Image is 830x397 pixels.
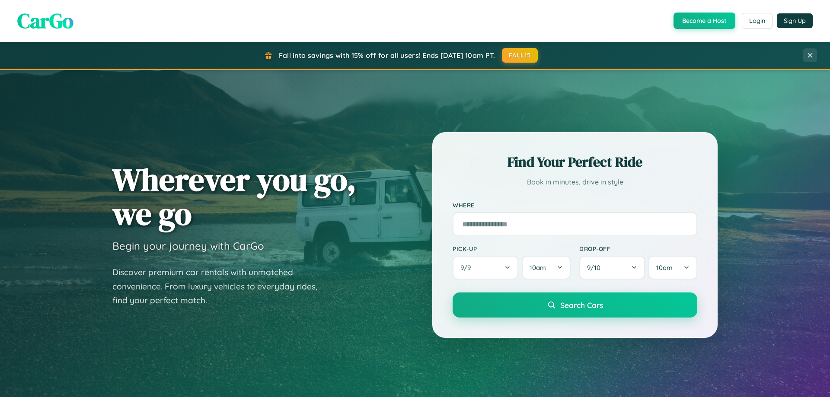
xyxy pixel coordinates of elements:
[648,256,697,279] button: 10am
[560,300,603,310] span: Search Cars
[453,201,697,209] label: Where
[460,264,475,272] span: 9 / 9
[453,176,697,188] p: Book in minutes, drive in style
[112,162,356,231] h1: Wherever you go, we go
[587,264,605,272] span: 9 / 10
[522,256,571,279] button: 10am
[453,245,571,252] label: Pick-up
[502,48,538,63] button: FALL15
[579,256,645,279] button: 9/10
[777,13,813,28] button: Sign Up
[674,13,735,29] button: Become a Host
[579,245,697,252] label: Drop-off
[112,239,264,252] h3: Begin your journey with CarGo
[656,264,673,272] span: 10am
[279,51,495,60] span: Fall into savings with 15% off for all users! Ends [DATE] 10am PT.
[530,264,546,272] span: 10am
[112,265,329,308] p: Discover premium car rentals with unmatched convenience. From luxury vehicles to everyday rides, ...
[742,13,773,29] button: Login
[453,292,697,318] button: Search Cars
[17,6,73,35] span: CarGo
[453,152,697,172] h2: Find Your Perfect Ride
[453,256,518,279] button: 9/9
